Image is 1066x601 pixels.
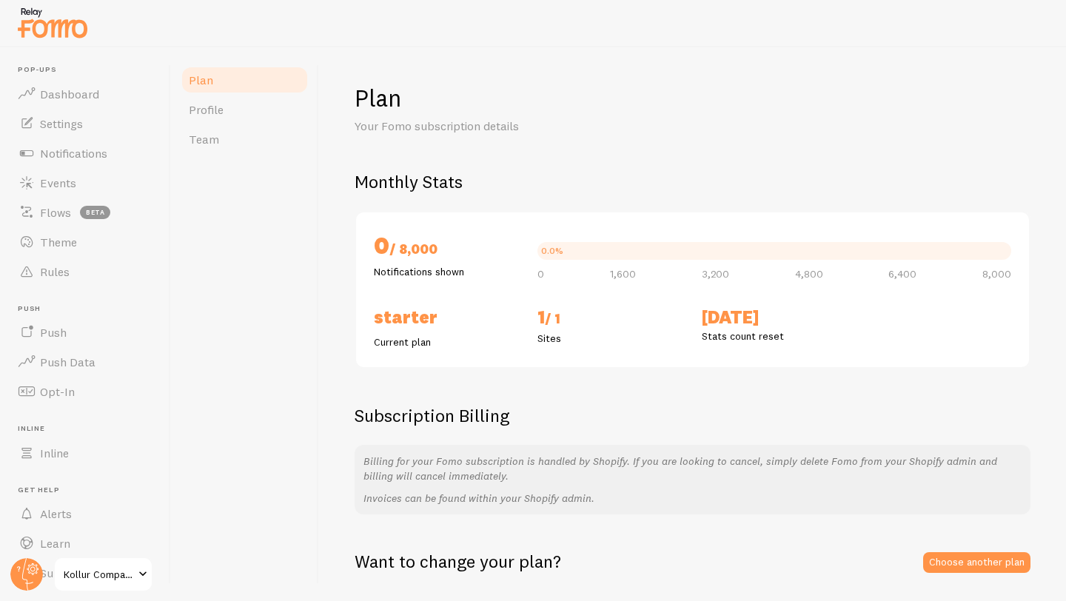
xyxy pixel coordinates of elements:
[40,446,69,460] span: Inline
[537,331,683,346] p: Sites
[40,116,83,131] span: Settings
[40,355,95,369] span: Push Data
[363,454,1022,483] p: Billing for your Fomo subscription is handled by Shopify. If you are looking to cancel, simply de...
[355,118,710,135] p: Your Fomo subscription details
[355,83,1030,113] h1: Plan
[374,306,520,329] h2: Starter
[537,269,544,279] span: 0
[545,310,560,327] span: / 1
[374,230,520,264] h2: 0
[180,95,309,124] a: Profile
[189,73,213,87] span: Plan
[702,306,848,329] h2: [DATE]
[923,552,1030,573] a: Choose another plan
[180,65,309,95] a: Plan
[189,132,219,147] span: Team
[40,325,67,340] span: Push
[9,109,161,138] a: Settings
[355,404,1030,427] h2: Subscription Billing
[189,102,224,117] span: Profile
[40,235,77,249] span: Theme
[180,124,309,154] a: Team
[9,168,161,198] a: Events
[64,565,134,583] span: Kollur Company
[40,146,107,161] span: Notifications
[9,528,161,558] a: Learn
[355,170,1030,193] h2: Monthly Stats
[80,206,110,219] span: beta
[9,138,161,168] a: Notifications
[541,246,563,255] div: 0.0%
[9,499,161,528] a: Alerts
[363,491,1022,506] p: Invoices can be found within your Shopify admin.
[374,264,520,279] p: Notifications shown
[9,438,161,468] a: Inline
[18,304,161,314] span: Push
[53,557,153,592] a: Kollur Company
[702,269,729,279] span: 3,200
[40,87,99,101] span: Dashboard
[40,205,71,220] span: Flows
[9,227,161,257] a: Theme
[982,269,1011,279] span: 8,000
[40,384,75,399] span: Opt-In
[40,264,70,279] span: Rules
[18,486,161,495] span: Get Help
[9,377,161,406] a: Opt-In
[9,198,161,227] a: Flows beta
[18,424,161,434] span: Inline
[9,79,161,109] a: Dashboard
[9,257,161,286] a: Rules
[374,335,520,349] p: Current plan
[16,4,90,41] img: fomo-relay-logo-orange.svg
[389,241,438,258] span: / 8,000
[18,65,161,75] span: Pop-ups
[795,269,823,279] span: 4,800
[9,347,161,377] a: Push Data
[355,550,561,573] h2: Want to change your plan?
[888,269,916,279] span: 6,400
[610,269,636,279] span: 1,600
[702,329,848,343] p: Stats count reset
[9,318,161,347] a: Push
[40,175,76,190] span: Events
[537,306,683,331] h2: 1
[40,536,70,551] span: Learn
[40,506,72,521] span: Alerts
